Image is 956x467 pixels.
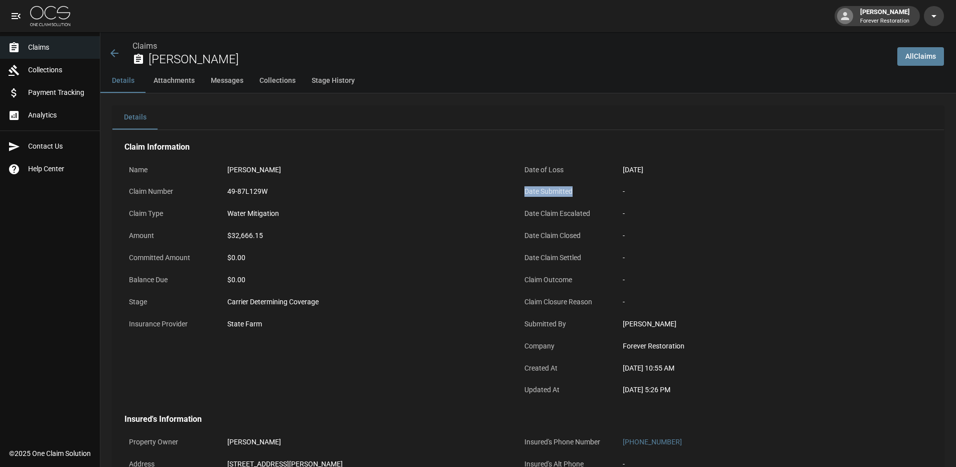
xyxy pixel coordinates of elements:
p: Name [124,160,215,180]
p: Claim Type [124,204,215,223]
div: Carrier Determining Coverage [227,297,503,307]
div: © 2025 One Claim Solution [9,448,91,458]
div: 49-87L129W [227,186,503,197]
div: $0.00 [227,253,503,263]
p: Amount [124,226,215,246]
button: open drawer [6,6,26,26]
p: Date Claim Escalated [520,204,610,223]
div: [DATE] 5:26 PM [623,385,899,395]
div: - [623,275,899,285]
button: Attachments [146,69,203,93]
button: Collections [251,69,304,93]
p: Committed Amount [124,248,215,268]
p: Stage [124,292,215,312]
div: - [623,208,899,219]
div: - [623,253,899,263]
div: - [623,186,899,197]
div: anchor tabs [100,69,956,93]
nav: breadcrumb [132,40,889,52]
p: Date Claim Settled [520,248,610,268]
p: Claim Outcome [520,270,610,290]
div: - [623,297,899,307]
p: Insurance Provider [124,314,215,334]
div: [DATE] [623,165,899,175]
h2: [PERSON_NAME] [149,52,889,67]
div: Water Mitigation [227,208,503,219]
div: [DATE] 10:55 AM [623,363,899,374]
p: Company [520,336,610,356]
p: Forever Restoration [860,17,910,26]
div: [PERSON_NAME] [856,7,914,25]
div: [PERSON_NAME] [227,437,503,447]
div: Forever Restoration [623,341,899,352]
p: Property Owner [124,432,215,452]
div: State Farm [227,319,503,329]
p: Submitted By [520,314,610,334]
div: - [623,230,899,241]
h4: Insured's Information [124,414,903,424]
span: Contact Us [28,141,92,152]
div: [PERSON_NAME] [227,165,503,175]
p: Claim Closure Reason [520,292,610,312]
button: Details [100,69,146,93]
div: [PERSON_NAME] [623,319,899,329]
span: Analytics [28,110,92,121]
p: Date of Loss [520,160,610,180]
div: $32,666.15 [227,230,503,241]
p: Balance Due [124,270,215,290]
p: Date Submitted [520,182,610,201]
p: Updated At [520,380,610,400]
a: AllClaims [897,47,944,66]
img: ocs-logo-white-transparent.png [30,6,70,26]
button: Details [112,105,158,130]
p: Created At [520,359,610,378]
span: Help Center [28,164,92,174]
h4: Claim Information [124,142,903,152]
span: Claims [28,42,92,53]
p: Date Claim Closed [520,226,610,246]
button: Messages [203,69,251,93]
button: Stage History [304,69,363,93]
span: Payment Tracking [28,87,92,98]
span: Collections [28,65,92,75]
a: [PHONE_NUMBER] [623,438,682,446]
div: details tabs [112,105,944,130]
a: Claims [132,41,157,51]
p: Insured's Phone Number [520,432,610,452]
p: Claim Number [124,182,215,201]
div: $0.00 [227,275,503,285]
